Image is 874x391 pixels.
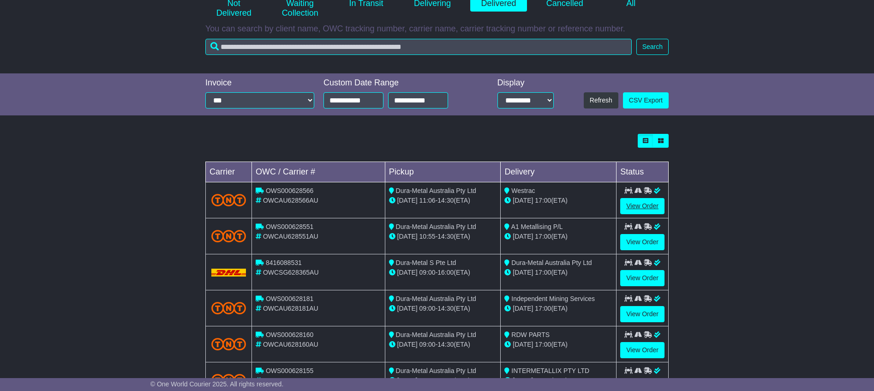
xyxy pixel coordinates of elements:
a: CSV Export [623,92,669,108]
span: 14:30 [437,197,454,204]
span: A1 Metallising P/L [511,223,563,230]
div: - (ETA) [389,340,497,349]
td: Status [617,162,669,182]
td: Pickup [385,162,501,182]
span: 12:31 [419,377,436,384]
div: Display [497,78,554,88]
span: 10:55 [419,233,436,240]
span: [DATE] [397,377,418,384]
span: © One World Courier 2025. All rights reserved. [150,380,284,388]
span: 17:00 [535,197,551,204]
span: OWS000628155 [266,367,314,374]
span: Dura-Metal Australia Pty Ltd [511,259,592,266]
img: TNT_Domestic.png [211,302,246,314]
img: TNT_Domestic.png [211,194,246,206]
span: 09:00 [419,269,436,276]
span: Dura-Metal Australia Pty Ltd [396,187,476,194]
span: 14:30 [437,305,454,312]
div: (ETA) [504,304,612,313]
span: [DATE] [397,197,418,204]
span: [DATE] [513,341,533,348]
span: [DATE] [397,341,418,348]
button: Refresh [584,92,618,108]
td: Carrier [206,162,252,182]
p: You can search by client name, OWC tracking number, carrier name, carrier tracking number or refe... [205,24,669,34]
img: DHL.png [211,269,246,276]
span: RDW PARTS [511,331,550,338]
div: - (ETA) [389,304,497,313]
span: [DATE] [397,233,418,240]
span: OWS000628181 [266,295,314,302]
span: INTERMETALLIX PTY LTD [511,367,589,374]
span: 8416088531 [266,259,302,266]
span: [DATE] [513,377,533,384]
a: View Order [620,198,664,214]
span: 09:00 [419,341,436,348]
span: [DATE] [513,197,533,204]
div: (ETA) [504,196,612,205]
span: Dura-Metal Australia Pty Ltd [396,367,476,374]
div: - (ETA) [389,376,497,385]
img: TNT_Domestic.png [211,338,246,350]
span: OWCSG628365AU [263,269,319,276]
span: OWS000628551 [266,223,314,230]
span: Dura-Metal Australia Pty Ltd [396,295,476,302]
span: Independent Mining Services [511,295,595,302]
span: OWS000628566 [266,187,314,194]
a: View Order [620,306,664,322]
span: 09:00 [419,305,436,312]
div: Invoice [205,78,314,88]
span: OWCAU628160AU [263,341,318,348]
div: - (ETA) [389,232,497,241]
img: TNT_Domestic.png [211,374,246,386]
a: View Order [620,234,664,250]
span: OWCAU628551AU [263,233,318,240]
div: - (ETA) [389,196,497,205]
span: [DATE] [397,305,418,312]
div: (ETA) [504,268,612,277]
span: 17:00 [535,341,551,348]
a: View Order [620,270,664,286]
span: OWCAU628181AU [263,305,318,312]
td: OWC / Carrier # [252,162,385,182]
div: (ETA) [504,376,612,385]
a: View Order [620,342,664,358]
span: 14:30 [437,233,454,240]
span: [DATE] [513,233,533,240]
span: OWS000628160 [266,331,314,338]
button: Search [636,39,669,55]
span: 14:30 [437,341,454,348]
span: 17:00 [535,377,551,384]
img: TNT_Domestic.png [211,230,246,242]
span: 17:00 [535,305,551,312]
span: OWCAU628566AU [263,197,318,204]
span: 16:00 [437,269,454,276]
span: Dura-Metal Australia Pty Ltd [396,223,476,230]
div: (ETA) [504,232,612,241]
span: 17:00 [535,269,551,276]
span: Dura-Metal S Pte Ltd [396,259,456,266]
span: Westrac [511,187,535,194]
span: OWCAU628155AU [263,377,318,384]
span: 11:06 [419,197,436,204]
span: [DATE] [513,305,533,312]
span: Dura-Metal Australia Pty Ltd [396,331,476,338]
div: Custom Date Range [323,78,472,88]
td: Delivery [501,162,617,182]
div: (ETA) [504,340,612,349]
span: 14:30 [437,377,454,384]
span: 17:00 [535,233,551,240]
span: [DATE] [513,269,533,276]
div: - (ETA) [389,268,497,277]
span: [DATE] [397,269,418,276]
